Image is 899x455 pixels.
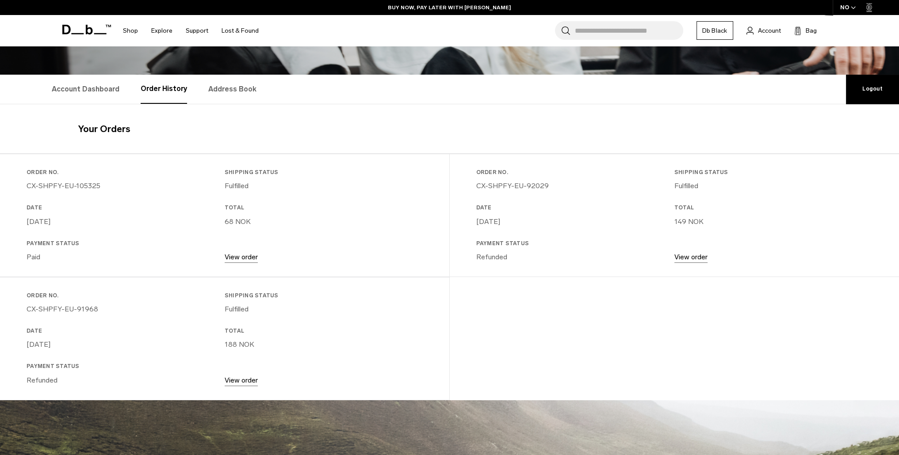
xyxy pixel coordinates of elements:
[696,21,733,40] a: Db Black
[758,26,781,35] span: Account
[674,204,869,212] h3: Total
[27,339,221,350] p: [DATE]
[27,375,221,386] p: Refunded
[27,252,221,262] p: Paid
[225,204,419,212] h3: Total
[27,327,221,335] h3: Date
[388,4,511,11] a: BUY NOW, PAY LATER WITH [PERSON_NAME]
[52,75,119,104] a: Account Dashboard
[27,239,221,247] h3: Payment Status
[225,168,419,176] h3: Shipping Status
[476,204,671,212] h3: Date
[27,182,100,190] a: CX-SHPFY-EU-105325
[222,15,259,46] a: Lost & Found
[225,181,419,191] p: Fulfilled
[27,216,221,227] p: [DATE]
[186,15,208,46] a: Support
[476,168,671,176] h3: Order No.
[846,75,899,104] a: Logout
[225,216,419,227] p: 68 NOK
[794,25,817,36] button: Bag
[476,182,549,190] a: CX-SHPFY-EU-92029
[27,204,221,212] h3: Date
[674,168,869,176] h3: Shipping Status
[225,376,258,384] a: View order
[225,292,419,300] h3: Shipping Status
[674,253,708,261] a: View order
[151,15,172,46] a: Explore
[225,327,419,335] h3: Total
[208,75,256,104] a: Address Book
[225,304,419,315] p: Fulfilled
[116,15,265,46] nav: Main Navigation
[476,216,671,227] p: [DATE]
[27,362,221,370] h3: Payment Status
[225,253,258,261] a: View order
[141,75,187,104] a: Order History
[123,15,138,46] a: Shop
[674,181,869,191] p: Fulfilled
[806,26,817,35] span: Bag
[78,122,821,136] h4: Your Orders
[27,292,221,300] h3: Order No.
[225,339,419,350] p: 188 NOK
[27,305,98,313] a: CX-SHPFY-EU-91968
[27,168,221,176] h3: Order No.
[476,239,671,247] h3: Payment Status
[476,252,671,262] p: Refunded
[674,216,869,227] p: 149 NOK
[746,25,781,36] a: Account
